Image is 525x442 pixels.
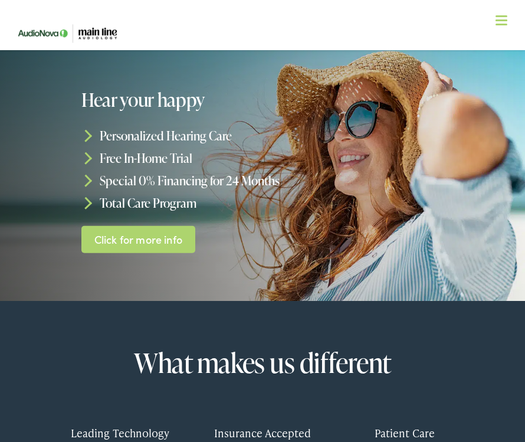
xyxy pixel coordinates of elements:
a: Click for more info [81,225,195,253]
li: Special 0% Financing for 24 Months [81,169,449,192]
h1: Hear your happy [81,89,270,110]
h2: What makes us different [58,348,467,378]
a: What We Offer [19,47,514,84]
li: Total Care Program [81,192,449,214]
li: Free In-Home Trial [81,147,449,169]
li: Personalized Hearing Care [81,125,449,147]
